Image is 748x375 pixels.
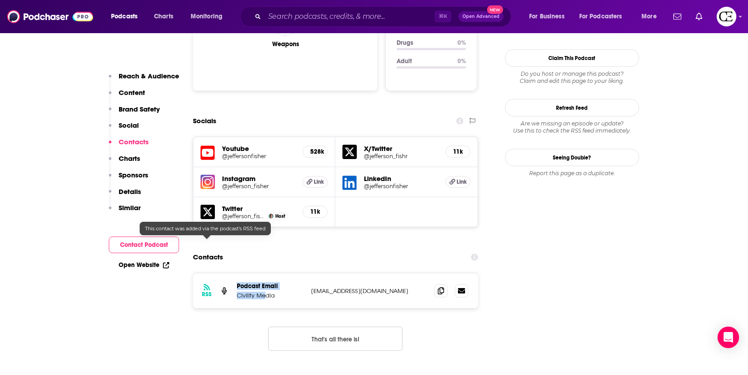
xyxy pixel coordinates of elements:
button: Brand Safety [109,105,160,121]
a: Show notifications dropdown [692,9,706,24]
h5: LinkedIn [364,174,438,183]
button: Sponsors [109,171,148,187]
button: Nothing here. [268,327,402,351]
p: Charts [119,154,140,163]
p: 0 % [457,39,466,47]
button: open menu [523,9,576,24]
a: @jefferson_fishr [222,213,265,220]
p: Adult [397,57,450,65]
span: For Business [529,10,564,23]
a: Link [303,176,328,188]
button: Details [109,187,141,204]
button: Content [109,88,145,105]
span: Monitoring [191,10,222,23]
span: Link [314,178,324,185]
div: Claim and edit this page to your liking. [505,70,639,85]
button: Reach & Audience [109,72,179,88]
h5: 528k [310,148,320,155]
p: Details [119,187,141,196]
p: Social [119,121,139,129]
img: iconImage [201,175,215,189]
span: New [487,5,503,14]
span: Logged in as cozyearthaudio [717,7,736,26]
h2: Contacts [193,249,223,266]
a: Show notifications dropdown [670,9,685,24]
h3: RSS [202,291,212,298]
img: Jefferson Fisher [269,214,274,219]
span: ⌘ K [435,11,451,22]
p: Podcast Email [237,282,304,290]
button: Open AdvancedNew [458,11,504,22]
button: Social [109,121,139,138]
span: Host [275,213,285,219]
a: Charts [148,9,179,24]
a: @jefferson_fishr [364,153,438,159]
button: Refresh Feed [505,99,639,116]
p: Contacts [119,138,149,146]
h5: Instagram [222,174,296,183]
input: Search podcasts, credits, & more... [265,9,435,24]
span: More [641,10,657,23]
p: Content [119,88,145,97]
span: Podcasts [111,10,137,23]
p: Drugs [397,39,450,47]
button: Charts [109,154,140,171]
img: User Profile [717,7,736,26]
a: @jefferson_fisher [222,183,296,190]
h5: Youtube [222,144,296,153]
p: Sponsors [119,171,148,179]
button: open menu [105,9,149,24]
span: Charts [154,10,173,23]
a: Link [445,176,470,188]
a: @jeffersonfisher [222,153,296,159]
button: Show profile menu [717,7,736,26]
span: Link [457,178,467,185]
p: Brand Safety [119,105,160,113]
button: open menu [635,9,668,24]
div: This contact was added via the podcast's RSS feed [140,222,271,235]
div: Are we missing an episode or update? Use this to check the RSS feed immediately. [505,120,639,134]
text: Weapons [272,40,299,48]
div: Open Intercom Messenger [718,327,739,348]
button: Contact Podcast [109,237,179,253]
span: Do you host or manage this podcast? [505,70,639,78]
h5: 11k [453,148,463,155]
span: For Podcasters [579,10,622,23]
button: open menu [184,9,234,24]
p: Reach & Audience [119,72,179,80]
p: 0 % [457,57,466,65]
button: Claim This Podcast [505,49,639,67]
div: Search podcasts, credits, & more... [248,6,520,27]
span: Open Advanced [462,14,500,19]
h2: Socials [193,112,216,129]
img: Podchaser - Follow, Share and Rate Podcasts [7,8,93,25]
a: Seeing Double? [505,149,639,166]
p: Civility Media [237,292,304,299]
a: @jeffersonfisher [364,183,438,190]
a: Open Website [119,261,169,269]
h5: Twitter [222,204,296,213]
div: Report this page as a duplicate. [505,170,639,177]
p: [EMAIL_ADDRESS][DOMAIN_NAME] [311,287,427,295]
h5: 11k [310,208,320,216]
p: Similar [119,203,141,212]
h5: X/Twitter [364,144,438,153]
button: Contacts [109,138,149,154]
button: Similar [109,203,141,220]
button: open menu [573,9,635,24]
